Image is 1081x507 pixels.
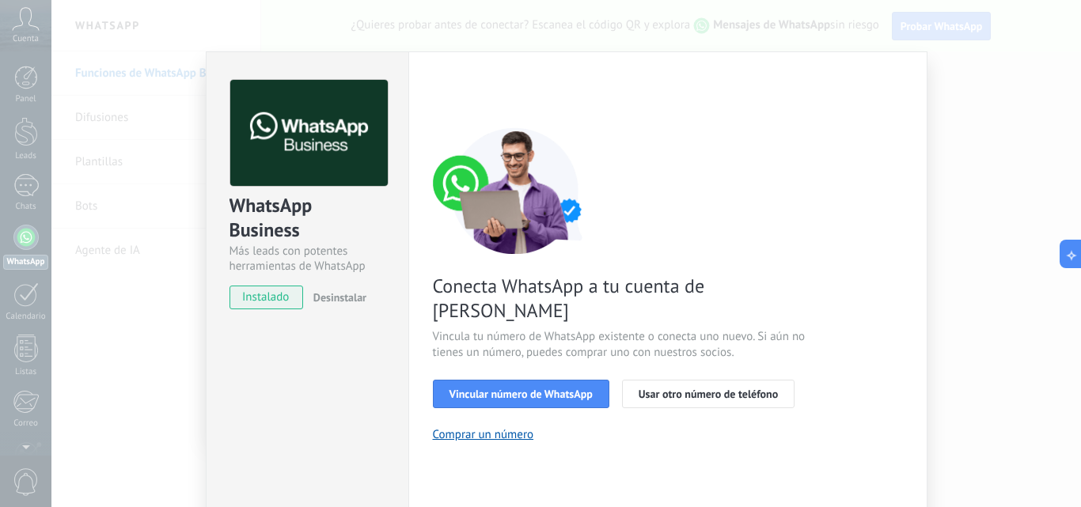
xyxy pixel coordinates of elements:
button: Vincular número de WhatsApp [433,380,609,408]
span: Usar otro número de teléfono [639,388,778,399]
span: Vincular número de WhatsApp [449,388,593,399]
span: Vincula tu número de WhatsApp existente o conecta uno nuevo. Si aún no tienes un número, puedes c... [433,329,810,361]
img: connect number [433,127,599,254]
span: Conecta WhatsApp a tu cuenta de [PERSON_NAME] [433,274,810,323]
img: logo_main.png [230,80,388,187]
span: instalado [230,286,302,309]
button: Usar otro número de teléfono [622,380,795,408]
div: WhatsApp Business [229,193,385,244]
button: Comprar un número [433,427,534,442]
span: Desinstalar [313,290,366,305]
div: Más leads con potentes herramientas de WhatsApp [229,244,385,274]
button: Desinstalar [307,286,366,309]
